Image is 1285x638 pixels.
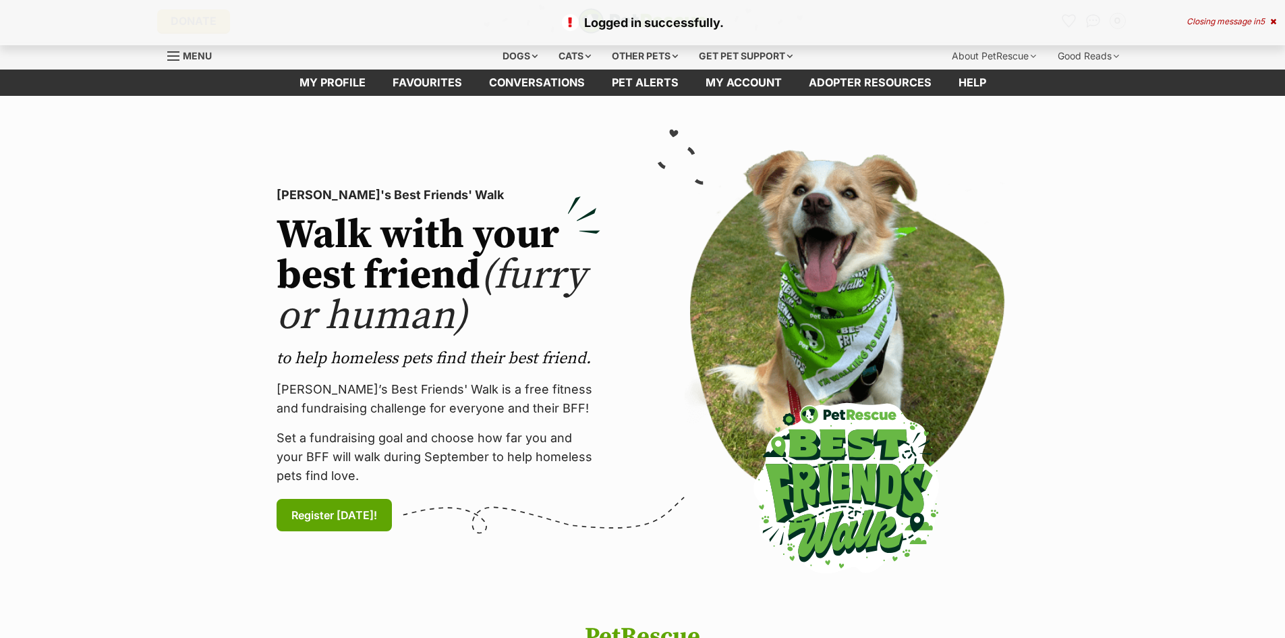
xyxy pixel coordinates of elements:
[183,50,212,61] span: Menu
[286,70,379,96] a: My profile
[277,499,392,531] a: Register [DATE]!
[942,43,1046,70] div: About PetRescue
[277,348,600,369] p: to help homeless pets find their best friend.
[277,429,600,485] p: Set a fundraising goal and choose how far you and your BFF will walk during September to help hom...
[598,70,692,96] a: Pet alerts
[795,70,945,96] a: Adopter resources
[602,43,687,70] div: Other pets
[277,186,600,205] p: [PERSON_NAME]'s Best Friends' Walk
[493,43,547,70] div: Dogs
[379,70,476,96] a: Favourites
[277,215,600,337] h2: Walk with your best friend
[291,507,377,523] span: Register [DATE]!
[549,43,600,70] div: Cats
[277,250,586,342] span: (furry or human)
[167,43,221,67] a: Menu
[692,70,795,96] a: My account
[945,70,1000,96] a: Help
[277,380,600,418] p: [PERSON_NAME]’s Best Friends' Walk is a free fitness and fundraising challenge for everyone and t...
[476,70,598,96] a: conversations
[689,43,802,70] div: Get pet support
[1048,43,1129,70] div: Good Reads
